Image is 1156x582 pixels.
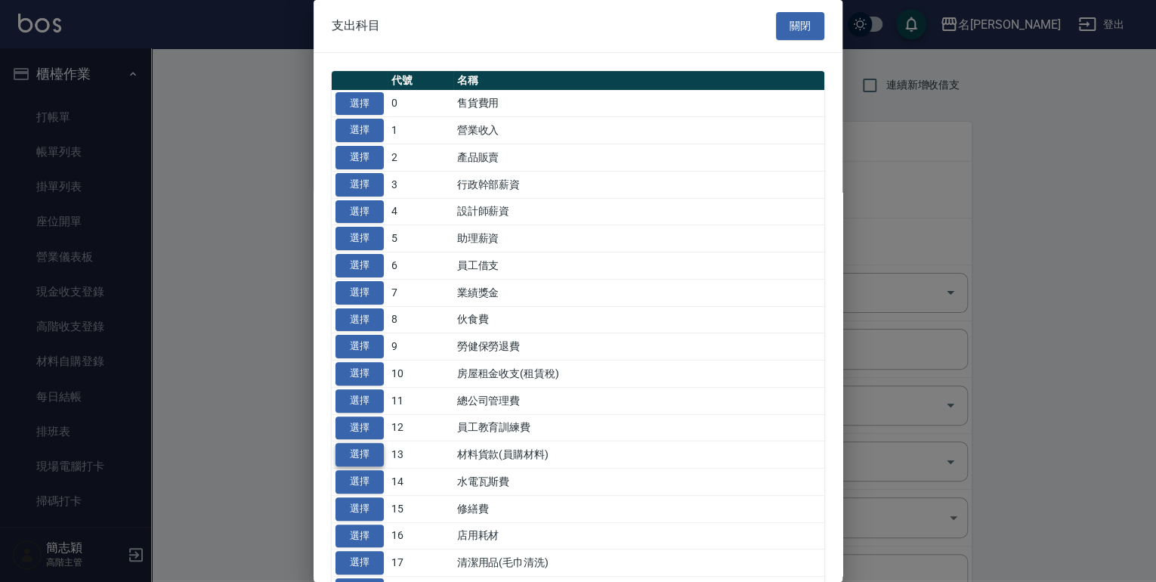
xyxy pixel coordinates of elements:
[388,441,453,469] td: 13
[388,306,453,333] td: 8
[335,281,384,305] button: 選擇
[388,469,453,496] td: 14
[335,470,384,494] button: 選擇
[388,279,453,306] td: 7
[453,441,824,469] td: 材料貨款(員購材料)
[388,549,453,577] td: 17
[388,117,453,144] td: 1
[335,254,384,277] button: 選擇
[388,225,453,252] td: 5
[335,146,384,169] button: 選擇
[335,443,384,466] button: 選擇
[335,173,384,197] button: 選擇
[335,92,384,116] button: 選擇
[335,227,384,250] button: 選擇
[453,279,824,306] td: 業績獎金
[388,387,453,414] td: 11
[335,200,384,224] button: 選擇
[453,387,824,414] td: 總公司管理費
[776,12,824,40] button: 關閉
[453,252,824,280] td: 員工借支
[453,225,824,252] td: 助理薪資
[453,198,824,225] td: 設計師薪資
[335,389,384,413] button: 選擇
[388,252,453,280] td: 6
[388,90,453,117] td: 0
[453,469,824,496] td: 水電瓦斯費
[335,416,384,440] button: 選擇
[335,119,384,142] button: 選擇
[335,497,384,521] button: 選擇
[388,361,453,388] td: 10
[335,335,384,358] button: 選擇
[335,308,384,332] button: 選擇
[335,362,384,385] button: 選擇
[335,551,384,574] button: 選擇
[388,414,453,441] td: 12
[332,18,380,33] span: 支出科目
[388,495,453,522] td: 15
[388,198,453,225] td: 4
[453,171,824,198] td: 行政幹部薪資
[453,522,824,549] td: 店用耗材
[453,414,824,441] td: 員工教育訓練費
[453,71,824,91] th: 名稱
[388,171,453,198] td: 3
[453,495,824,522] td: 修繕費
[453,117,824,144] td: 營業收入
[453,361,824,388] td: 房屋租金收支(租賃稅)
[453,549,824,577] td: 清潔用品(毛巾清洗)
[453,90,824,117] td: 售貨費用
[388,522,453,549] td: 16
[453,144,824,172] td: 產品販賣
[388,71,453,91] th: 代號
[388,144,453,172] td: 2
[335,525,384,548] button: 選擇
[453,306,824,333] td: 伙食費
[388,333,453,361] td: 9
[453,333,824,361] td: 勞健保勞退費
